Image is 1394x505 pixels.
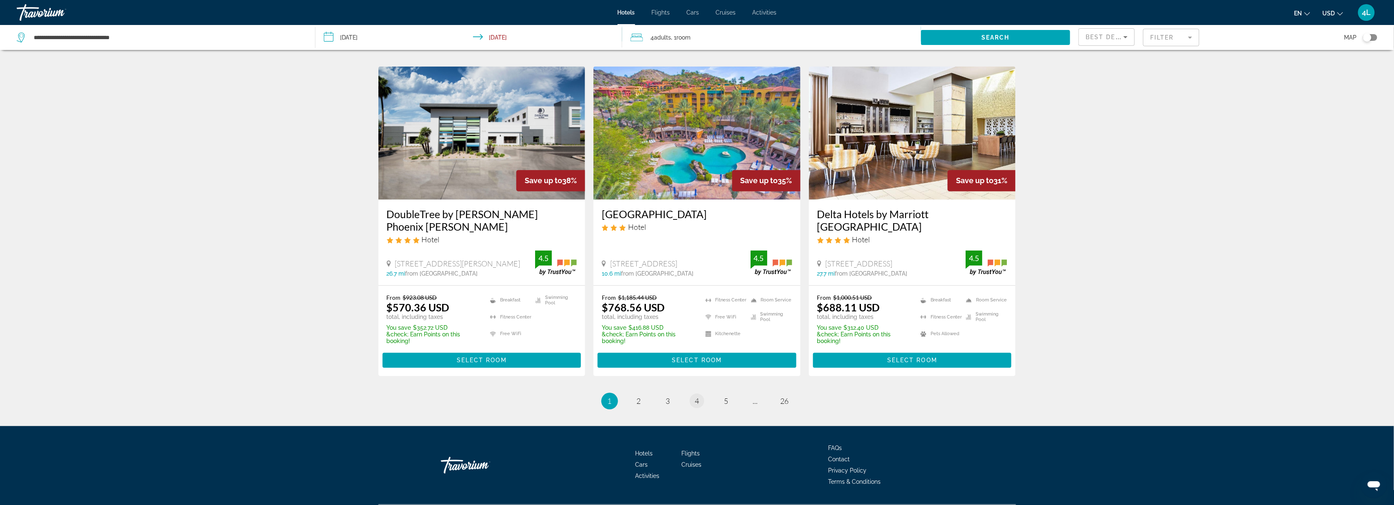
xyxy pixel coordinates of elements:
div: 38% [516,170,585,192]
nav: Pagination [378,393,1016,410]
button: Select Room [598,353,796,368]
span: 27.7 mi [817,271,835,277]
a: Travorium [441,453,524,478]
span: You save [387,325,411,331]
button: Select Room [813,353,1012,368]
a: Terms & Conditions [828,479,881,485]
li: Swimming Pool [962,311,1007,323]
span: [STREET_ADDRESS] [610,259,677,269]
span: Adults [654,34,671,41]
a: Flights [652,9,670,16]
li: Free WiFi [701,311,747,323]
a: Activities [753,9,777,16]
button: Select Room [383,353,581,368]
span: Save up to [741,177,778,185]
button: Check-in date: Nov 6, 2025 Check-out date: Nov 10, 2025 [315,25,623,50]
span: Search [981,34,1010,41]
a: Activities [635,473,659,480]
div: 3 star Hotel [602,223,792,232]
img: Hotel image [809,67,1016,200]
button: Toggle map [1357,34,1377,41]
a: Cars [635,462,648,468]
span: from [GEOGRAPHIC_DATA] [405,271,478,277]
span: Room [676,34,691,41]
a: Hotel image [593,67,801,200]
div: 35% [732,170,801,192]
span: Select Room [672,357,722,364]
div: 4 star Hotel [817,235,1008,244]
a: Cruises [681,462,701,468]
p: total, including taxes [817,314,911,321]
span: from [GEOGRAPHIC_DATA] [835,271,908,277]
div: 4.5 [535,254,552,264]
span: From [817,294,831,301]
a: Select Room [598,355,796,364]
div: 4.5 [751,254,767,264]
li: Fitness Center [486,311,531,323]
span: , 1 [671,32,691,43]
span: 2 [637,397,641,406]
p: &check; Earn Points on this booking! [817,331,911,345]
span: FAQs [828,445,842,452]
span: Hotels [618,9,635,16]
span: Save up to [956,177,994,185]
button: Search [921,30,1070,45]
span: USD [1323,10,1335,17]
span: Cruises [716,9,736,16]
button: Change currency [1323,7,1343,19]
span: 4L [1362,8,1371,17]
li: Room Service [962,294,1007,307]
h3: DoubleTree by [PERSON_NAME] Phoenix [PERSON_NAME] [387,208,577,233]
span: You save [602,325,626,331]
span: ... [753,397,758,406]
div: 4 star Hotel [387,235,577,244]
a: [GEOGRAPHIC_DATA] [602,208,792,221]
ins: $688.11 USD [817,301,880,314]
span: 1 [608,397,612,406]
li: Free WiFi [486,328,531,340]
a: Cars [687,9,699,16]
p: $352.72 USD [387,325,480,331]
span: Select Room [887,357,937,364]
mat-select: Sort by [1086,32,1128,42]
p: $416.88 USD [602,325,695,331]
div: 31% [948,170,1016,192]
span: 10.6 mi [602,271,621,277]
button: Travelers: 4 adults, 0 children [622,25,921,50]
li: Room Service [747,294,792,307]
iframe: Button to launch messaging window [1361,472,1387,498]
span: 26.7 mi [387,271,405,277]
span: Map [1344,32,1357,43]
p: &check; Earn Points on this booking! [387,331,480,345]
span: 5 [724,397,728,406]
p: $312.40 USD [817,325,911,331]
img: Hotel image [378,67,586,200]
span: From [387,294,401,301]
a: Flights [681,450,700,457]
button: Change language [1294,7,1310,19]
a: Travorium [17,2,100,23]
a: Hotels [635,450,653,457]
del: $923.08 USD [403,294,437,301]
img: trustyou-badge.svg [535,251,577,275]
li: Swimming Pool [531,294,577,307]
span: 3 [666,397,670,406]
span: 26 [781,397,789,406]
a: Contact [828,456,850,463]
span: Best Deals [1086,34,1129,40]
p: total, including taxes [602,314,695,321]
span: You save [817,325,842,331]
a: Delta Hotels by Marriott [GEOGRAPHIC_DATA] [817,208,1008,233]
